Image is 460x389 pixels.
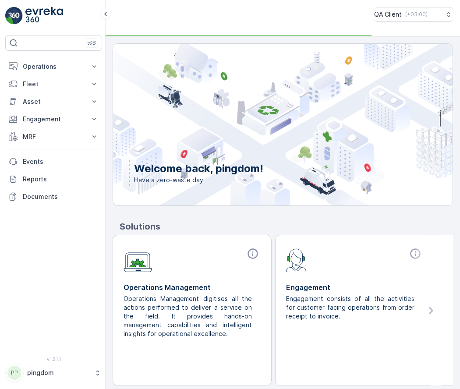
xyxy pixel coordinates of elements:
p: QA Client [374,10,402,19]
p: Operations Management digitises all the actions performed to deliver a service on the field. It p... [124,294,254,338]
p: Operations [23,62,85,71]
p: Operations Management [124,282,261,293]
p: Reports [23,175,99,184]
img: logo [5,7,23,25]
p: Solutions [120,220,453,233]
p: Welcome back, pingdom! [134,162,263,176]
img: city illustration [74,44,453,205]
img: module-icon [124,248,152,272]
button: MRF [5,128,102,145]
a: Documents [5,188,102,205]
a: Reports [5,170,102,188]
img: module-icon [286,248,307,272]
button: Fleet [5,75,102,93]
p: Engagement [286,282,423,293]
p: MRF [23,132,85,141]
p: pingdom [27,368,90,377]
img: logo_light-DOdMpM7g.png [25,7,63,25]
button: QA Client(+03:00) [374,7,453,22]
span: Have a zero-waste day [134,176,263,184]
p: Documents [23,192,99,201]
p: Engagement [23,115,85,124]
p: ⌘B [87,39,96,46]
a: Events [5,153,102,170]
div: PP [7,366,21,380]
p: Fleet [23,80,85,88]
button: Asset [5,93,102,110]
button: PPpingdom [5,364,102,382]
span: v 1.51.1 [5,357,102,362]
button: Operations [5,58,102,75]
p: Asset [23,97,85,106]
p: ( +03:00 ) [405,11,428,18]
button: Engagement [5,110,102,128]
p: Engagement consists of all the activities for customer facing operations from order receipt to in... [286,294,416,321]
p: Events [23,157,99,166]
